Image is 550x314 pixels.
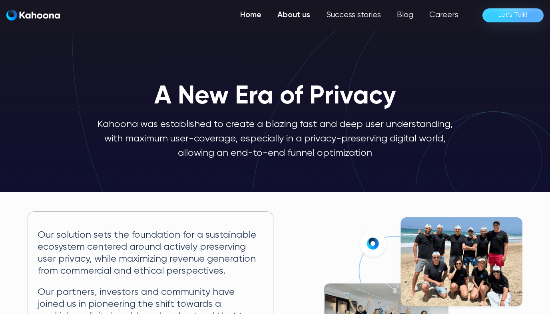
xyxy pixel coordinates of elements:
[154,83,396,111] h1: A New Era of Privacy
[318,7,389,23] a: Success stories
[482,8,544,22] a: Let’s Talk!
[96,117,454,160] p: Kahoona was established to create a blazing fast and deep user understanding, with maximum user-c...
[269,7,318,23] a: About us
[232,7,269,23] a: Home
[38,229,263,277] p: Our solution sets the foundation for a sustainable ecosystem centered around actively preserving ...
[6,10,60,21] img: Kahoona logo white
[6,10,60,21] a: home
[389,7,421,23] a: Blog
[498,9,528,22] div: Let’s Talk!
[421,7,466,23] a: Careers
